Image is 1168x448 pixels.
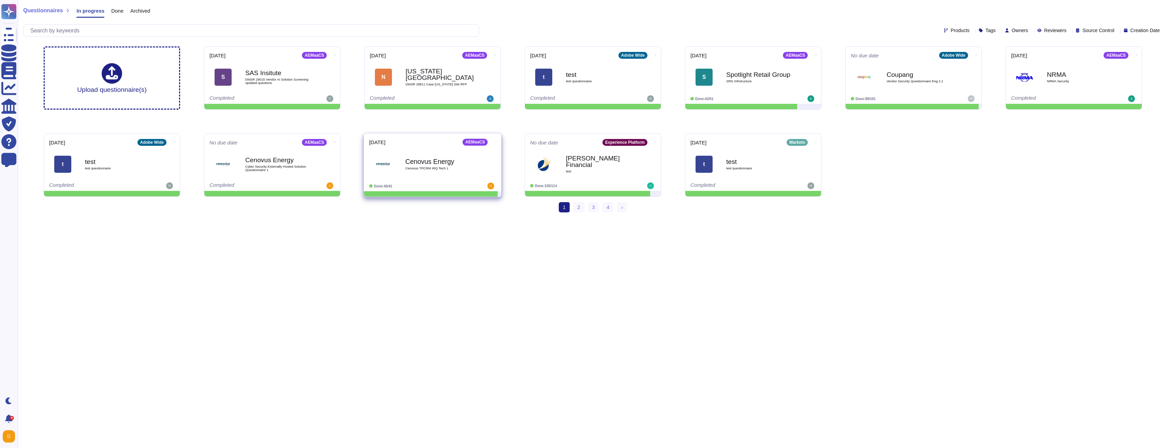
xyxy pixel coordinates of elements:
[618,52,647,59] div: Adobe Wide
[10,416,14,420] div: 9+
[302,139,327,146] div: AEMaaCS
[783,52,808,59] div: AEMaaCS
[695,97,713,101] span: Done: 42/51
[566,155,634,168] b: [PERSON_NAME] Financial
[530,95,614,102] div: Completed
[887,71,955,78] b: Coupang
[209,182,293,189] div: Completed
[647,95,654,102] img: user
[302,52,327,59] div: AEMaaCS
[1044,28,1066,33] span: Reviewers
[887,80,955,83] span: Vendor Security Questionnaire Eng 2.1
[23,8,63,13] span: Questionnaires
[968,95,975,102] img: user
[245,157,313,163] b: Cenovus Energy
[1047,71,1115,78] b: NRMA
[530,140,558,145] span: No due date
[530,53,546,58] span: [DATE]
[49,182,133,189] div: Completed
[111,8,123,13] span: Done
[726,158,794,165] b: test
[245,78,313,84] span: DMSR 29015 Vendor AI Solution Screening updated questions
[49,140,65,145] span: [DATE]
[166,182,173,189] img: user
[137,139,166,146] div: Adobe Wide
[209,95,293,102] div: Completed
[1016,69,1033,86] img: Logo
[374,155,392,173] img: Logo
[462,52,487,59] div: AEMaaCS
[85,158,153,165] b: test
[1130,28,1160,33] span: Creation Date
[566,170,634,173] span: test
[856,97,876,101] span: Done: 99/101
[406,83,474,86] span: DMSR 28811 Case [US_STATE] Site RFP
[726,80,794,83] span: SRG Infrstructure
[588,202,599,212] a: 3
[807,182,814,189] img: user
[535,184,557,188] span: Done: 105/114
[54,156,71,173] div: t
[1011,95,1095,102] div: Completed
[787,139,808,146] div: Marketo
[985,28,996,33] span: Tags
[76,8,104,13] span: In progress
[696,69,713,86] div: S
[370,95,453,102] div: Completed
[690,140,706,145] span: [DATE]
[406,68,474,81] b: [US_STATE][GEOGRAPHIC_DATA]
[535,156,552,173] img: Logo
[621,205,623,210] span: ›
[326,182,333,189] img: user
[726,71,794,78] b: Spotlight Retail Group
[573,202,584,212] a: 2
[3,430,15,443] img: user
[77,63,147,93] div: Upload questionnaire(s)
[1,429,20,444] button: user
[602,202,613,212] a: 4
[690,53,706,58] span: [DATE]
[690,182,774,189] div: Completed
[647,182,654,189] img: user
[487,95,494,102] img: user
[85,167,153,170] span: test questionnaire
[245,70,313,76] b: SAS Insitute
[405,158,474,165] b: Cenovus Energy
[726,167,794,170] span: test questionnaire
[374,184,392,188] span: Done: 40/41
[245,165,313,171] span: Cyber Security Externally Hosted Solution Questionnaire 1
[566,80,634,83] span: test questionnaire
[209,140,237,145] span: No due date
[130,8,150,13] span: Archived
[375,69,392,86] div: N
[1128,95,1135,102] img: user
[535,69,552,86] div: t
[559,202,570,212] span: 1
[602,139,647,146] div: Experience Platform
[1047,80,1115,83] span: NRMA Security
[405,167,474,170] span: Cenovus TPCRM IRQ Tech 1
[1104,52,1128,59] div: AEMaaCS
[566,71,634,78] b: test
[326,95,333,102] img: user
[1011,53,1027,58] span: [DATE]
[369,140,385,145] span: [DATE]
[851,53,879,58] span: No due date
[215,156,232,173] img: Logo
[856,69,873,86] img: Logo
[951,28,969,33] span: Products
[1012,28,1028,33] span: Owners
[463,139,487,145] div: AEMaaCS
[27,25,479,37] input: Search by keywords
[370,53,386,58] span: [DATE]
[807,95,814,102] img: user
[939,52,968,59] div: Adobe Wide
[209,53,225,58] span: [DATE]
[1082,28,1114,33] span: Source Control
[215,69,232,86] div: S
[696,156,713,173] div: t
[487,183,494,190] img: user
